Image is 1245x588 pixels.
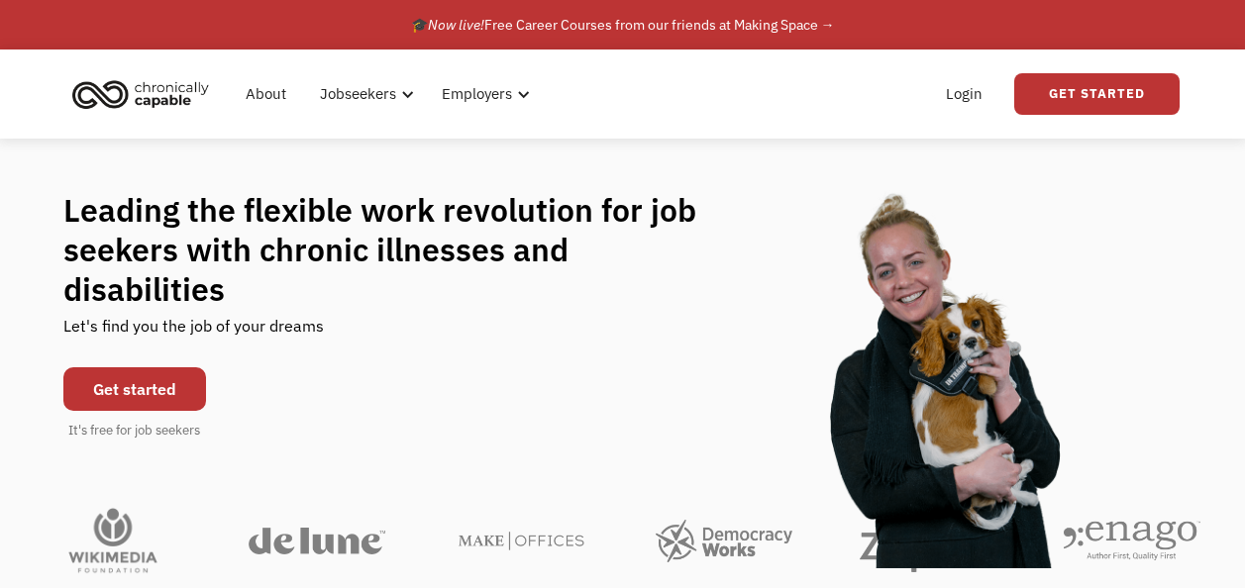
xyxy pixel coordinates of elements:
div: Employers [430,62,536,126]
em: Now live! [428,16,484,34]
div: Jobseekers [308,62,420,126]
div: Jobseekers [320,82,396,106]
img: Chronically Capable logo [66,72,215,116]
div: Employers [442,82,512,106]
div: 🎓 Free Career Courses from our friends at Making Space → [411,13,835,37]
a: Get Started [1014,73,1180,115]
a: About [234,62,298,126]
a: home [66,72,224,116]
div: Let's find you the job of your dreams [63,309,324,357]
a: Login [934,62,994,126]
h1: Leading the flexible work revolution for job seekers with chronic illnesses and disabilities [63,190,735,309]
div: It's free for job seekers [68,421,200,441]
a: Get started [63,367,206,411]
